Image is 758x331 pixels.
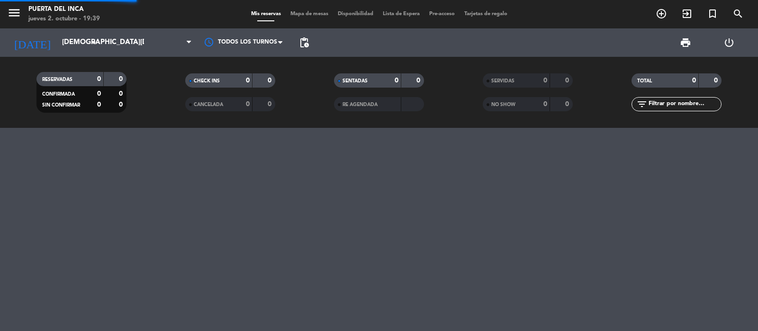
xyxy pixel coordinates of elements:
[88,37,99,48] i: arrow_drop_down
[7,6,21,20] i: menu
[732,8,744,19] i: search
[246,101,250,107] strong: 0
[97,76,101,82] strong: 0
[460,11,512,17] span: Tarjetas de regalo
[7,6,21,23] button: menu
[343,102,378,107] span: RE AGENDADA
[119,101,125,108] strong: 0
[637,79,652,83] span: TOTAL
[543,77,547,84] strong: 0
[378,11,424,17] span: Lista de Espera
[692,77,696,84] strong: 0
[119,76,125,82] strong: 0
[656,8,667,19] i: add_circle_outline
[194,79,220,83] span: CHECK INS
[42,77,72,82] span: RESERVADAS
[119,90,125,97] strong: 0
[268,77,273,84] strong: 0
[636,98,648,110] i: filter_list
[194,102,223,107] span: CANCELADA
[42,92,75,97] span: CONFIRMADA
[648,99,721,109] input: Filtrar por nombre...
[543,101,547,107] strong: 0
[28,5,100,14] div: Puerta del Inca
[416,77,422,84] strong: 0
[7,32,57,53] i: [DATE]
[28,14,100,24] div: jueves 2. octubre - 19:39
[424,11,460,17] span: Pre-acceso
[246,77,250,84] strong: 0
[343,79,368,83] span: SENTADAS
[565,77,571,84] strong: 0
[491,79,514,83] span: SERVIDAS
[680,37,691,48] span: print
[333,11,378,17] span: Disponibilidad
[246,11,286,17] span: Mis reservas
[714,77,720,84] strong: 0
[723,37,735,48] i: power_settings_new
[97,90,101,97] strong: 0
[298,37,310,48] span: pending_actions
[707,8,718,19] i: turned_in_not
[42,103,80,107] span: SIN CONFIRMAR
[565,101,571,107] strong: 0
[707,28,751,57] div: LOG OUT
[97,101,101,108] strong: 0
[395,77,398,84] strong: 0
[491,102,515,107] span: NO SHOW
[268,101,273,107] strong: 0
[286,11,333,17] span: Mapa de mesas
[681,8,693,19] i: exit_to_app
